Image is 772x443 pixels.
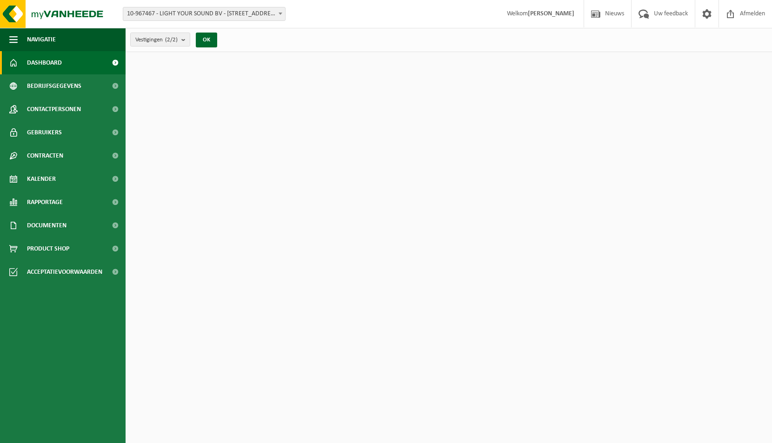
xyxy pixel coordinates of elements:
[27,144,63,167] span: Contracten
[27,260,102,284] span: Acceptatievoorwaarden
[27,98,81,121] span: Contactpersonen
[27,74,81,98] span: Bedrijfsgegevens
[27,237,69,260] span: Product Shop
[196,33,217,47] button: OK
[27,191,63,214] span: Rapportage
[123,7,285,20] span: 10-967467 - LIGHT YOUR SOUND BV - 9300 AALST, MOORSELBAAN 345
[27,167,56,191] span: Kalender
[135,33,178,47] span: Vestigingen
[165,37,178,43] count: (2/2)
[528,10,574,17] strong: [PERSON_NAME]
[123,7,286,21] span: 10-967467 - LIGHT YOUR SOUND BV - 9300 AALST, MOORSELBAAN 345
[27,214,67,237] span: Documenten
[27,121,62,144] span: Gebruikers
[130,33,190,46] button: Vestigingen(2/2)
[27,28,56,51] span: Navigatie
[27,51,62,74] span: Dashboard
